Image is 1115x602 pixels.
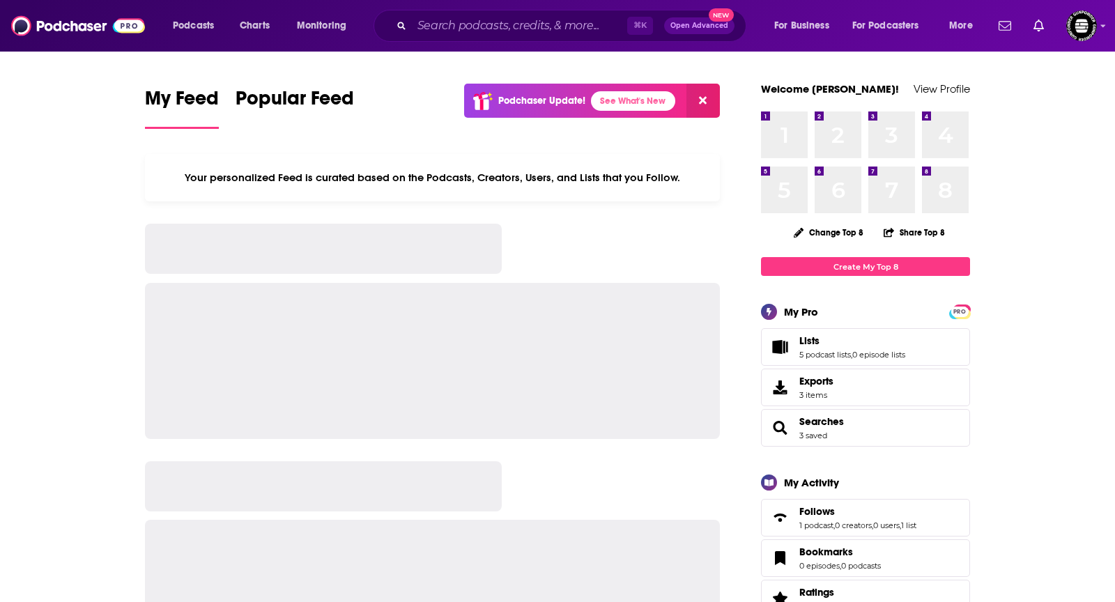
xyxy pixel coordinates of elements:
[766,418,794,438] a: Searches
[761,539,970,577] span: Bookmarks
[799,505,916,518] a: Follows
[766,378,794,397] span: Exports
[766,548,794,568] a: Bookmarks
[766,337,794,357] a: Lists
[872,520,873,530] span: ,
[799,546,881,558] a: Bookmarks
[145,86,219,118] span: My Feed
[939,15,990,37] button: open menu
[670,22,728,29] span: Open Advanced
[851,350,852,360] span: ,
[231,15,278,37] a: Charts
[664,17,735,34] button: Open AdvancedNew
[764,15,847,37] button: open menu
[799,390,833,400] span: 3 items
[761,82,899,95] a: Welcome [PERSON_NAME]!
[1066,10,1097,41] span: Logged in as KarinaSabol
[761,369,970,406] a: Exports
[949,16,973,36] span: More
[761,499,970,537] span: Follows
[240,16,270,36] span: Charts
[785,224,872,241] button: Change Top 8
[901,520,916,530] a: 1 list
[287,15,364,37] button: open menu
[852,16,919,36] span: For Podcasters
[835,520,872,530] a: 0 creators
[709,8,734,22] span: New
[799,586,834,599] span: Ratings
[761,409,970,447] span: Searches
[591,91,675,111] a: See What's New
[799,415,844,428] a: Searches
[297,16,346,36] span: Monitoring
[387,10,760,42] div: Search podcasts, credits, & more...
[145,86,219,129] a: My Feed
[799,350,851,360] a: 5 podcast lists
[766,508,794,527] a: Follows
[799,334,905,347] a: Lists
[799,334,820,347] span: Lists
[843,15,939,37] button: open menu
[799,375,833,387] span: Exports
[951,307,968,317] span: PRO
[236,86,354,118] span: Popular Feed
[799,561,840,571] a: 0 episodes
[951,306,968,316] a: PRO
[993,14,1017,38] a: Show notifications dropdown
[163,15,232,37] button: open menu
[852,350,905,360] a: 0 episode lists
[774,16,829,36] span: For Business
[799,431,827,440] a: 3 saved
[799,505,835,518] span: Follows
[799,586,881,599] a: Ratings
[784,476,839,489] div: My Activity
[627,17,653,35] span: ⌘ K
[761,257,970,276] a: Create My Top 8
[841,561,881,571] a: 0 podcasts
[1066,10,1097,41] img: User Profile
[412,15,627,37] input: Search podcasts, credits, & more...
[761,328,970,366] span: Lists
[799,546,853,558] span: Bookmarks
[173,16,214,36] span: Podcasts
[145,154,720,201] div: Your personalized Feed is curated based on the Podcasts, Creators, Users, and Lists that you Follow.
[900,520,901,530] span: ,
[883,219,946,246] button: Share Top 8
[784,305,818,318] div: My Pro
[799,520,833,530] a: 1 podcast
[1066,10,1097,41] button: Show profile menu
[840,561,841,571] span: ,
[914,82,970,95] a: View Profile
[833,520,835,530] span: ,
[873,520,900,530] a: 0 users
[498,95,585,107] p: Podchaser Update!
[11,13,145,39] img: Podchaser - Follow, Share and Rate Podcasts
[236,86,354,129] a: Popular Feed
[1028,14,1049,38] a: Show notifications dropdown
